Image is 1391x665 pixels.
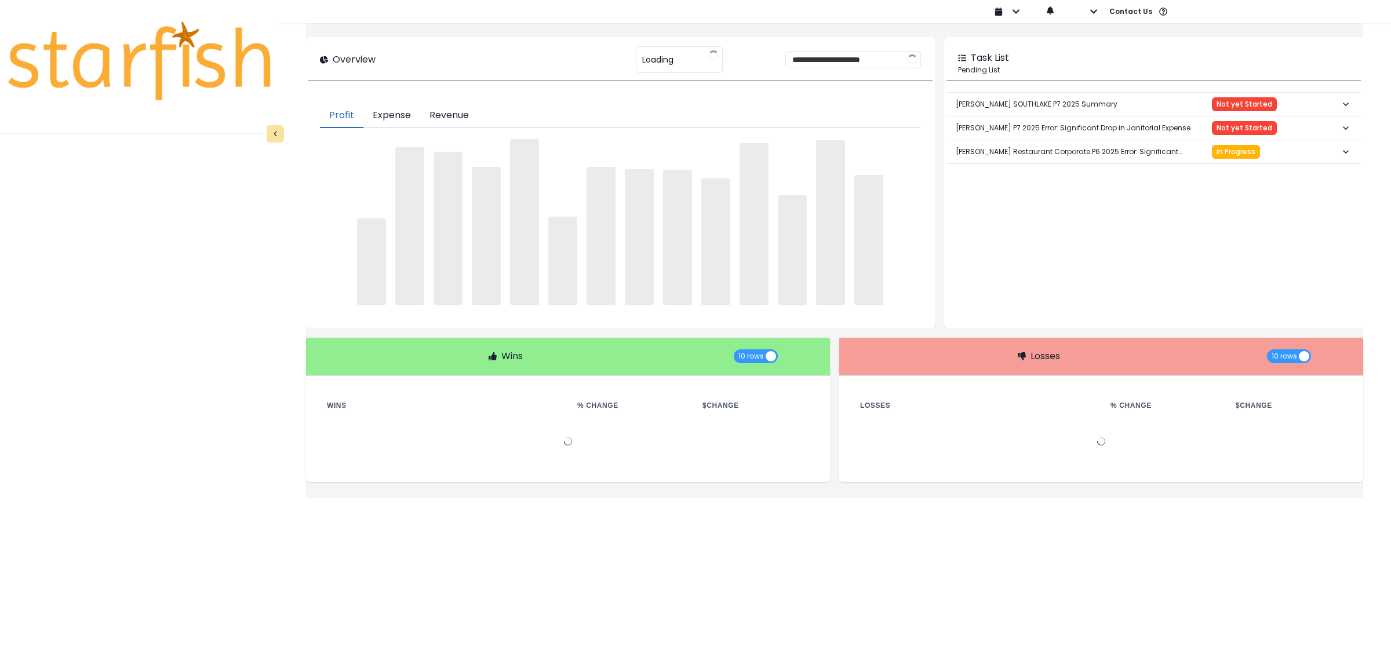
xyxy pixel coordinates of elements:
[548,217,577,305] span: ‌
[946,116,1361,140] button: [PERSON_NAME] P7 2025 Error: Significant Drop in Janitorial ExpenseNot yet Started
[701,178,730,305] span: ‌
[587,167,616,305] span: ‌
[1030,349,1060,363] p: Losses
[956,90,1117,119] p: [PERSON_NAME] SOUTHLAKE P7 2025 Summary
[854,175,883,305] span: ‌
[1272,349,1297,363] span: 10 rows
[472,167,501,306] span: ‌
[816,140,845,305] span: ‌
[568,399,693,412] th: % Change
[1217,100,1272,108] span: Not yet Started
[333,53,376,67] p: Overview
[956,137,1212,166] p: [PERSON_NAME] Restaurant Corporate P6 2025 Error: Significant Decrease in Property Insurance
[434,152,463,305] span: ‌
[851,399,1101,412] th: Losses
[946,93,1361,116] button: [PERSON_NAME] SOUTHLAKE P7 2025 SummaryNot yet Started
[778,195,807,305] span: ‌
[1101,399,1226,412] th: % Change
[663,170,692,305] span: ‌
[693,399,818,412] th: $ Change
[625,169,654,305] span: ‌
[320,104,363,128] button: Profit
[958,65,1349,75] p: Pending List
[1217,148,1255,156] span: In Progress
[363,104,420,128] button: Expense
[318,399,568,412] th: Wins
[946,140,1361,163] button: [PERSON_NAME] Restaurant Corporate P6 2025 Error: Significant Decrease in Property InsuranceIn Pr...
[357,218,386,306] span: ‌
[501,349,523,363] p: Wins
[740,143,769,305] span: ‌
[510,139,539,305] span: ‌
[420,104,478,128] button: Revenue
[971,51,1009,65] p: Task List
[1226,399,1352,412] th: $ Change
[1217,124,1272,132] span: Not yet Started
[395,147,424,305] span: ‌
[642,47,673,72] span: Loading
[956,114,1190,142] p: [PERSON_NAME] P7 2025 Error: Significant Drop in Janitorial Expense
[738,349,764,363] span: 10 rows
